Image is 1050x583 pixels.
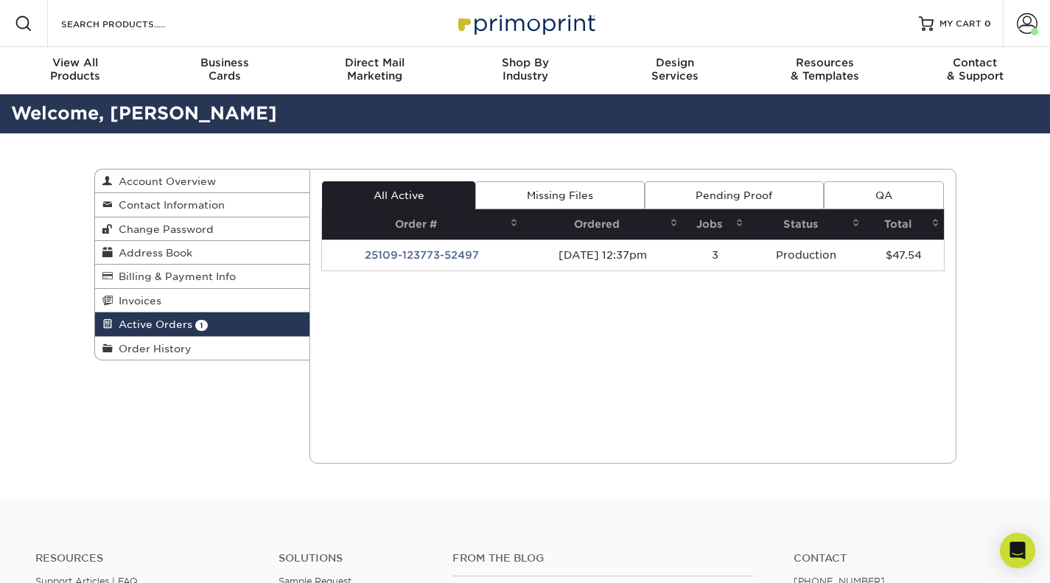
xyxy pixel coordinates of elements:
div: Marketing [300,56,450,83]
a: Contact [794,552,1015,565]
span: 0 [984,18,991,29]
a: DesignServices [600,47,750,94]
a: Contact Information [95,193,310,217]
a: Contact& Support [900,47,1050,94]
span: Address Book [113,247,192,259]
a: Resources& Templates [750,47,900,94]
a: QA [824,181,943,209]
td: 3 [682,240,748,270]
span: 1 [195,320,208,331]
span: Change Password [113,223,214,235]
div: & Templates [750,56,900,83]
div: Cards [150,56,301,83]
div: Open Intercom Messenger [1000,533,1035,568]
a: Invoices [95,289,310,313]
th: Order # [322,209,522,240]
a: Active Orders 1 [95,313,310,336]
a: Missing Files [475,181,644,209]
a: Billing & Payment Info [95,265,310,288]
td: Production [748,240,864,270]
div: & Support [900,56,1050,83]
span: Active Orders [113,318,192,330]
a: Change Password [95,217,310,241]
span: Order History [113,343,192,355]
span: Account Overview [113,175,216,187]
a: Account Overview [95,170,310,193]
span: Invoices [113,295,161,307]
span: Shop By [450,56,601,69]
th: Status [748,209,864,240]
a: Pending Proof [645,181,824,209]
th: Jobs [682,209,748,240]
span: Billing & Payment Info [113,270,236,282]
a: Address Book [95,241,310,265]
span: Business [150,56,301,69]
span: Resources [750,56,900,69]
h4: From the Blog [452,552,753,565]
span: Contact [900,56,1050,69]
span: Contact Information [113,199,225,211]
th: Total [864,209,943,240]
img: Primoprint [452,7,599,39]
a: Shop ByIndustry [450,47,601,94]
a: Order History [95,337,310,360]
div: Services [600,56,750,83]
td: [DATE] 12:37pm [522,240,682,270]
span: Direct Mail [300,56,450,69]
a: BusinessCards [150,47,301,94]
th: Ordered [522,209,682,240]
input: SEARCH PRODUCTS..... [60,15,203,32]
td: 25109-123773-52497 [322,240,522,270]
td: $47.54 [864,240,943,270]
span: Design [600,56,750,69]
div: Industry [450,56,601,83]
a: All Active [322,181,475,209]
a: Direct MailMarketing [300,47,450,94]
span: MY CART [939,18,981,30]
